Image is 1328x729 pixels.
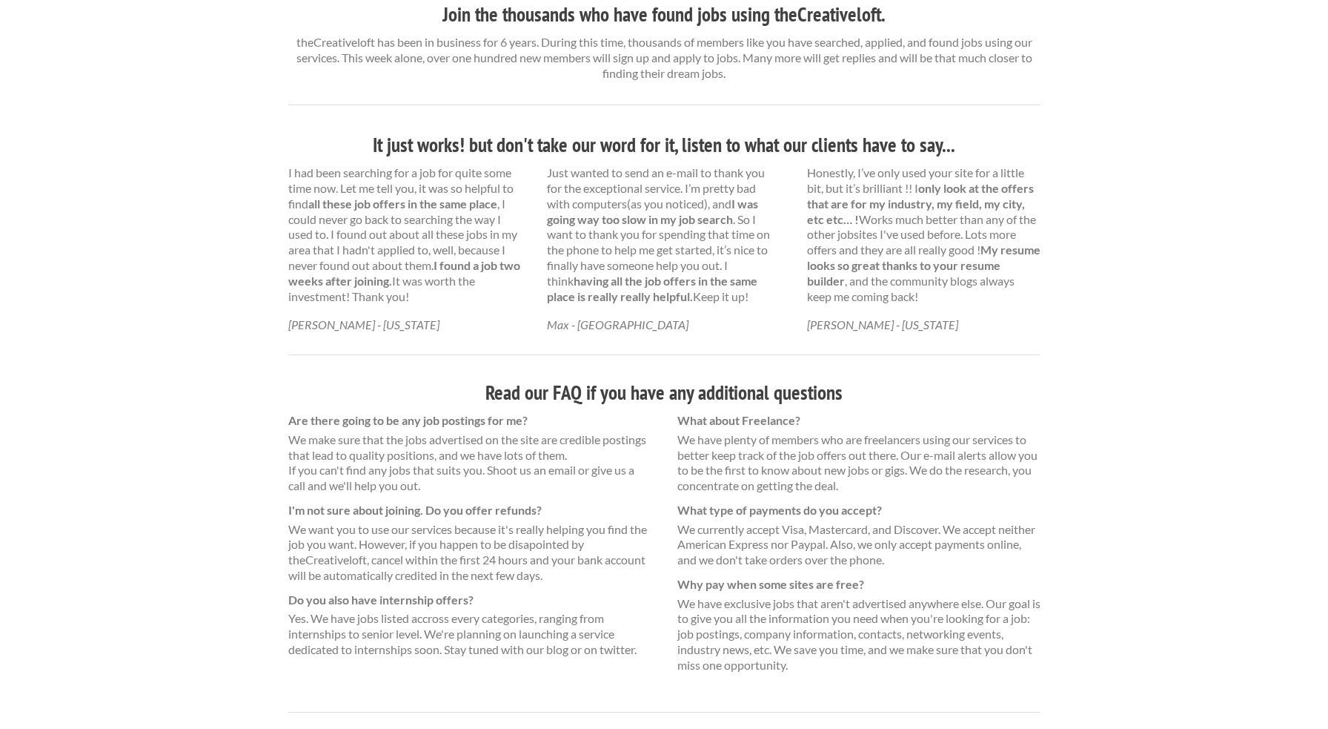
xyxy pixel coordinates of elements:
dd: We have exclusive jobs that aren't advertised anywhere else. Our goal is to give you all the info... [677,596,1040,673]
cite: [PERSON_NAME] - [US_STATE] [807,317,958,331]
dt: What about Freelance? [677,413,1040,429]
strong: I was going way too slow in my job search [547,197,758,226]
cite: Max - [GEOGRAPHIC_DATA] [547,317,688,331]
p: Honestly, I’ve only used your site for a little bit, but it’s brilliant !! I Works much better th... [807,165,1040,304]
strong: having all the job offers in the same place is really really helpful. [547,274,757,303]
dt: Do you also have internship offers? [288,593,651,608]
dd: We want you to use our services because it's really helping you find the job you want. However, i... [288,522,651,584]
dd: Yes. We have jobs listed accross every categories, ranging from internships to senior level. We'r... [288,611,651,657]
strong: I found a job two weeks after joining. [288,258,520,288]
p: theCreativeloft has been in business for 6 years. During this time, thousands of members like you... [288,35,1040,81]
p: I had been searching for a job for quite some time now. Let me tell you, it was so helpful to fin... [288,165,522,304]
dt: Why pay when some sites are free? [677,577,1040,593]
dt: Are there going to be any job postings for me? [288,413,651,429]
h3: It just works! but don't take our word for it, listen to what our clients have to say... [288,131,1040,159]
dt: I'm not sure about joining. Do you offer refunds? [288,503,651,518]
dd: We have plenty of members who are freelancers using our services to better keep track of the job ... [677,432,1040,494]
p: Just wanted to send an e-mail to thank you for the exceptional service. I’m pretty bad with compu... [547,165,780,304]
cite: [PERSON_NAME] - [US_STATE] [288,317,439,331]
dd: We currently accept Visa, Mastercard, and Discover. We accept neither American Express nor Paypal... [677,522,1040,568]
strong: only look at the offers that are for my industry, my field, my city, etc etc… ! [807,181,1034,226]
dd: We make sure that the jobs advertised on the site are credible postings that lead to quality posi... [288,432,651,494]
h3: Join the thousands who have found jobs using theCreativeloft. [288,1,1040,29]
dt: What type of payments do you accept? [677,503,1040,518]
strong: all these job offers in the same place [308,197,497,211]
strong: My resume looks so great thanks to your resume builder [807,243,1040,288]
h3: Read our FAQ if you have any additional questions [288,379,1040,407]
